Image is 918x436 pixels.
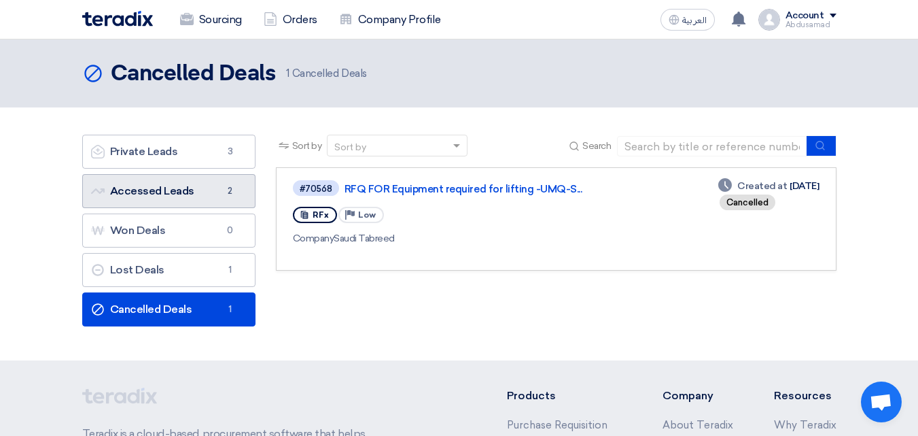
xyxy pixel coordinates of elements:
a: Orders [253,5,328,35]
span: Company [293,233,334,244]
div: Sort by [334,140,366,154]
div: Cancelled [720,195,775,210]
a: Private Leads3 [82,135,255,169]
span: 0 [222,224,239,237]
span: Search [582,139,611,153]
a: Open chat [861,382,902,422]
a: Cancelled Deals1 [82,292,255,326]
img: profile_test.png [758,9,780,31]
div: Account [785,10,824,22]
a: Accessed Leads2 [82,174,255,208]
span: 1 [286,67,289,80]
li: Resources [774,388,836,404]
span: 3 [222,145,239,158]
div: #70568 [300,184,332,193]
span: RFx [313,210,329,220]
span: 1 [222,263,239,277]
span: Low [358,210,376,220]
a: Purchase Requisition [507,419,607,431]
a: RFQ FOR Equipment required for lifting -UMQ-S... [345,183,684,195]
input: Search by title or reference number [617,136,807,156]
span: Cancelled Deals [286,66,366,82]
span: Created at [737,179,787,193]
li: Company [663,388,733,404]
a: About Teradix [663,419,733,431]
a: Sourcing [169,5,253,35]
div: Saudi Tabreed [293,231,687,246]
h2: Cancelled Deals [111,61,276,88]
span: 1 [222,303,239,316]
button: العربية [660,9,715,31]
span: 2 [222,184,239,198]
div: [DATE] [718,179,819,193]
img: Teradix logo [82,11,153,27]
li: Products [507,388,622,404]
span: العربية [682,16,707,25]
a: Why Teradix [774,419,836,431]
div: Abdusamad [785,21,836,29]
span: Sort by [292,139,322,153]
a: Company Profile [328,5,452,35]
a: Won Deals0 [82,214,255,248]
a: Lost Deals1 [82,253,255,287]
